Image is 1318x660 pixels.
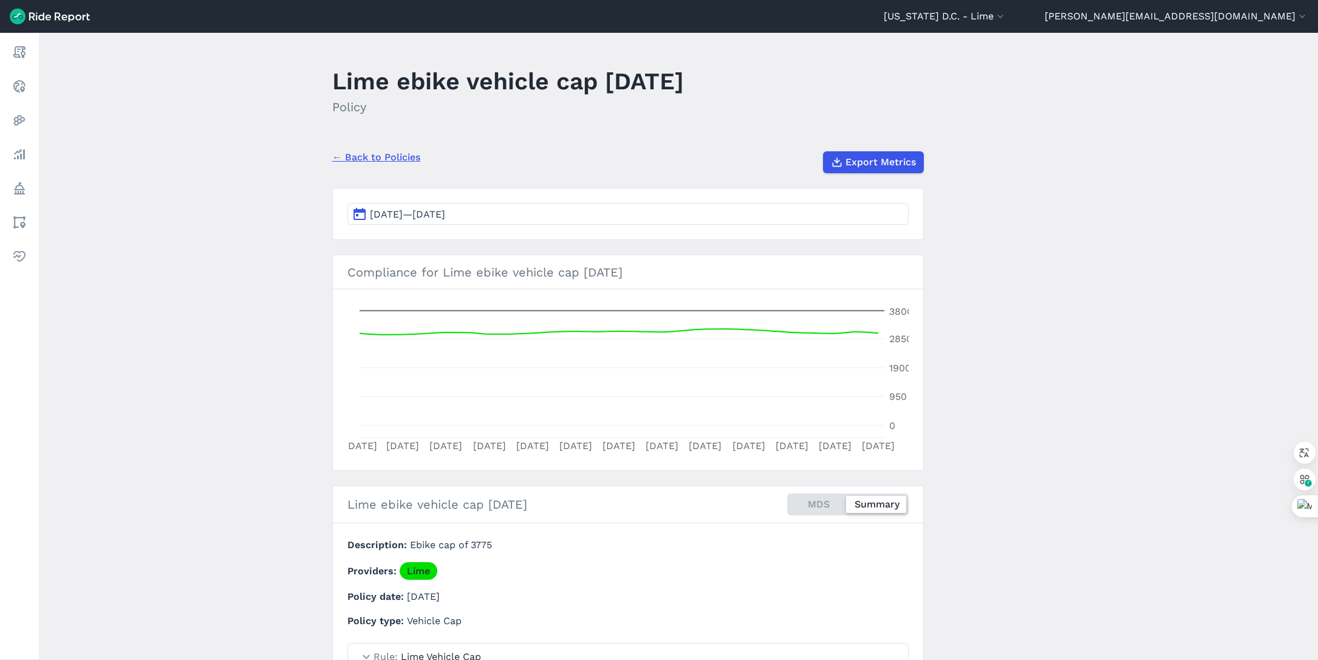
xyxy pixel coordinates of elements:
[1045,9,1308,24] button: [PERSON_NAME][EMAIL_ADDRESS][DOMAIN_NAME]
[9,177,30,199] a: Policy
[9,143,30,165] a: Analyze
[689,440,722,452] tspan: [DATE]
[429,440,462,452] tspan: [DATE]
[889,420,895,431] tspan: 0
[10,9,90,24] img: Ride Report
[889,362,911,374] tspan: 1900
[845,155,916,170] span: Export Metrics
[9,211,30,233] a: Areas
[386,440,419,452] tspan: [DATE]
[819,440,852,452] tspan: [DATE]
[347,565,400,577] span: Providers
[889,333,912,345] tspan: 2850
[646,440,678,452] tspan: [DATE]
[889,306,913,317] tspan: 3800
[9,246,30,267] a: Health
[370,208,445,220] span: [DATE]—[DATE]
[884,9,1006,24] button: [US_STATE] D.C. - Lime
[732,440,765,452] tspan: [DATE]
[603,440,635,452] tspan: [DATE]
[9,75,30,97] a: Realtime
[400,562,437,580] a: Lime
[407,591,440,602] span: [DATE]
[347,539,410,551] span: Description
[862,440,895,452] tspan: [DATE]
[776,440,808,452] tspan: [DATE]
[559,440,592,452] tspan: [DATE]
[410,539,492,551] span: Ebike cap of 3775
[347,615,407,627] span: Policy type
[347,591,407,602] span: Policy date
[889,391,907,402] tspan: 950
[332,64,684,98] h1: Lime ebike vehicle cap [DATE]
[333,255,923,289] h3: Compliance for Lime ebike vehicle cap [DATE]
[473,440,506,452] tspan: [DATE]
[9,109,30,131] a: Heatmaps
[823,151,924,173] button: Export Metrics
[332,98,684,116] h2: Policy
[407,615,462,627] span: Vehicle Cap
[9,41,30,63] a: Report
[347,203,909,225] button: [DATE]—[DATE]
[344,440,377,452] tspan: [DATE]
[332,150,420,165] a: ← Back to Policies
[347,495,527,514] h2: Lime ebike vehicle cap [DATE]
[516,440,549,452] tspan: [DATE]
